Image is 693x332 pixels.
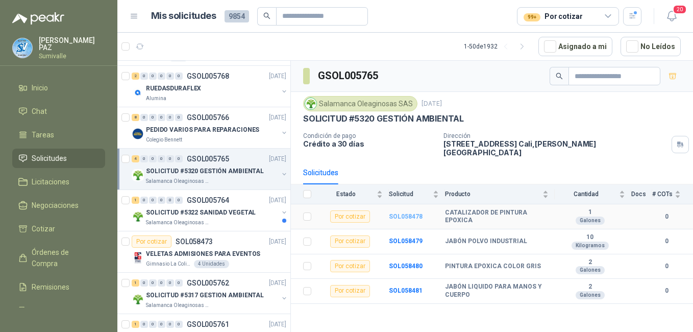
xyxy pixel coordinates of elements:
b: 2 [555,283,625,291]
div: 0 [175,73,183,80]
b: 0 [652,286,681,296]
div: 8 [132,114,139,121]
div: 0 [166,73,174,80]
div: 0 [140,279,148,287]
p: [PERSON_NAME] PAZ [39,37,105,51]
div: Por cotizar [524,11,582,22]
p: Colegio Bennett [146,136,182,144]
p: [DATE] [269,154,286,164]
a: 2 0 0 0 0 0 GSOL005768[DATE] Company LogoRUEDASDURAFLEXAlumina [132,70,288,103]
p: SOL058473 [176,238,213,245]
th: Estado [317,184,389,204]
img: Company Logo [132,210,144,223]
div: 0 [158,73,165,80]
span: Chat [32,106,47,117]
span: search [556,73,563,80]
a: SOL058481 [389,287,423,294]
a: Órdenes de Compra [12,243,105,273]
span: Inicio [32,82,48,93]
p: Salamanca Oleaginosas SAS [146,301,210,310]
a: SOL058480 [389,263,423,270]
span: search [263,12,270,19]
div: 0 [158,321,165,328]
span: Cotizar [32,223,55,234]
b: 2 [555,258,625,267]
a: 1 0 0 0 0 0 GSOL005762[DATE] Company LogoSOLICITUD #5317 GESTION AMBIENTALSalamanca Oleaginosas SAS [132,277,288,310]
div: 0 [158,279,165,287]
span: Configuración [32,305,77,316]
div: Por cotizar [330,260,370,272]
div: 0 [166,155,174,162]
b: 0 [652,262,681,271]
th: Solicitud [389,184,445,204]
div: Por cotizar [330,235,370,248]
div: 0 [158,155,165,162]
p: [DATE] [269,113,286,123]
div: 0 [149,279,157,287]
div: 0 [166,321,174,328]
div: 0 [175,197,183,204]
b: 10 [555,233,625,242]
a: SOL058479 [389,238,423,245]
p: GSOL005761 [187,321,229,328]
div: 0 [149,321,157,328]
div: Galones [576,217,605,225]
span: Órdenes de Compra [32,247,95,269]
p: Crédito a 30 días [303,139,435,148]
a: SOL058478 [389,213,423,220]
th: Producto [445,184,555,204]
div: 0 [149,73,157,80]
b: JABÓN POLVO INDUSTRIAL [445,238,527,246]
div: 0 [149,114,157,121]
span: # COTs [652,191,673,198]
p: [DATE] [269,196,286,205]
div: 2 [132,73,139,80]
div: 0 [175,114,183,121]
span: 20 [673,5,687,14]
b: 1 [555,208,625,217]
p: Alumina [146,94,166,103]
div: 4 Unidades [194,260,229,268]
p: [STREET_ADDRESS] Cali , [PERSON_NAME][GEOGRAPHIC_DATA] [443,139,667,157]
p: Salamanca Oleaginosas SAS [146,177,210,185]
b: JABÓN LIQUIDO PARA MANOS Y CUERPO [445,283,549,299]
p: SOLICITUD #5322 SANIDAD VEGETAL [146,208,256,218]
div: Salamanca Oleaginosas SAS [303,96,417,111]
b: PINTURA EPOXICA COLOR GRIS [445,263,541,271]
div: 0 [175,155,183,162]
div: Por cotizar [330,210,370,223]
span: Remisiones [32,281,69,293]
div: 1 [132,279,139,287]
p: SOLICITUD #5320 GESTIÓN AMBIENTAL [303,113,464,124]
span: 9854 [225,10,249,22]
img: Company Logo [132,252,144,264]
a: 4 0 0 0 0 0 GSOL005765[DATE] Company LogoSOLICITUD #5320 GESTIÓN AMBIENTALSalamanca Oleaginosas SAS [132,153,288,185]
span: Negociaciones [32,200,79,211]
h3: GSOL005765 [318,68,380,84]
img: Company Logo [132,293,144,305]
button: No Leídos [621,37,681,56]
p: SOLICITUD #5320 GESTIÓN AMBIENTAL [146,167,264,176]
div: 0 [158,197,165,204]
div: 0 [166,197,174,204]
span: Tareas [32,129,54,140]
div: 1 [132,197,139,204]
div: 99+ [524,13,540,21]
th: # COTs [652,184,693,204]
a: 1 0 0 0 0 0 GSOL005764[DATE] Company LogoSOLICITUD #5322 SANIDAD VEGETALSalamanca Oleaginosas SAS [132,194,288,227]
a: Solicitudes [12,149,105,168]
a: Configuración [12,301,105,320]
div: 0 [175,321,183,328]
p: Condición de pago [303,132,435,139]
img: Company Logo [132,128,144,140]
p: [DATE] [269,278,286,288]
div: Solicitudes [303,167,338,178]
p: GSOL005765 [187,155,229,162]
a: Por cotizarSOL058473[DATE] Company LogoVELETAS ADMISIONES PARA EVENTOSGimnasio La Colina4 Unidades [117,231,290,273]
div: Kilogramos [572,242,609,250]
span: Estado [317,191,375,198]
div: 0 [140,73,148,80]
div: 0 [140,155,148,162]
img: Company Logo [132,86,144,99]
